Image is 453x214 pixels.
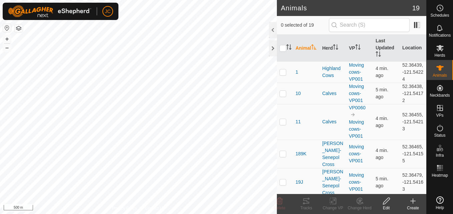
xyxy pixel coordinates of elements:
div: Calves [322,90,344,97]
span: Animals [433,73,447,77]
span: 19J [296,179,303,186]
span: Notifications [429,33,451,37]
td: 52.36455, -121.54213 [400,104,426,140]
button: + [3,35,11,43]
span: Schedules [430,13,449,17]
input: Search (S) [329,18,410,32]
div: [PERSON_NAME]-Senepol Cross [322,140,344,168]
button: – [3,44,11,52]
a: Contact Us [145,205,165,211]
span: Sep 10, 2025, 8:59 AM [376,148,388,160]
a: Help [427,194,453,212]
p-sorticon: Activate to sort [286,45,292,51]
th: Last Updated [373,35,400,62]
span: Neckbands [430,93,450,97]
span: 1 [296,69,298,76]
th: VP [346,35,373,62]
span: Help [436,206,444,210]
td: 52.36479, -121.54163 [400,168,426,196]
span: Infra [436,153,444,157]
span: Heatmap [432,173,448,177]
div: [PERSON_NAME]-Senepol Cross [322,168,344,196]
span: Herds [434,53,445,57]
img: Gallagher Logo [8,5,91,17]
div: Calves [322,118,344,125]
span: 10 [296,90,301,97]
td: 52.36438, -121.54172 [400,83,426,104]
span: Delete [274,206,286,210]
div: Create [400,205,426,211]
a: Moving cows-VP001 [349,144,364,163]
a: Privacy Policy [112,205,137,211]
span: Sep 10, 2025, 8:58 AM [376,87,388,99]
span: 19 [412,3,420,13]
span: VPs [436,113,443,117]
p-sorticon: Activate to sort [355,45,361,51]
a: Moving cows-VP001 [349,62,364,82]
a: Moving cows-VP001 [349,119,364,139]
th: Animal [293,35,320,62]
span: 11 [296,118,301,125]
span: Sep 10, 2025, 8:58 AM [376,176,388,188]
div: Change VP [320,205,346,211]
th: Herd [320,35,346,62]
h2: Animals [281,4,412,12]
p-sorticon: Activate to sort [333,45,338,51]
img: to [350,112,356,117]
p-sorticon: Activate to sort [311,45,317,51]
a: Moving cows-VP001 [349,84,364,103]
button: Reset Map [3,24,11,32]
a: VP0060 [349,105,366,110]
div: Tracks [293,205,320,211]
span: 189K [296,150,307,157]
button: Map Layers [15,24,23,32]
span: JC [105,8,110,15]
th: Location [400,35,426,62]
a: Moving cows-VP001 [349,172,364,192]
div: Highland Cows [322,65,344,79]
span: Sep 10, 2025, 8:59 AM [376,66,388,78]
span: Sep 10, 2025, 8:58 AM [376,116,388,128]
p-sorticon: Activate to sort [376,52,381,58]
div: Change Herd [346,205,373,211]
td: 52.36439, -121.54224 [400,61,426,83]
span: Status [434,133,445,137]
span: 0 selected of 19 [281,22,329,29]
div: Edit [373,205,400,211]
td: 52.36465, -121.54155 [400,140,426,168]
